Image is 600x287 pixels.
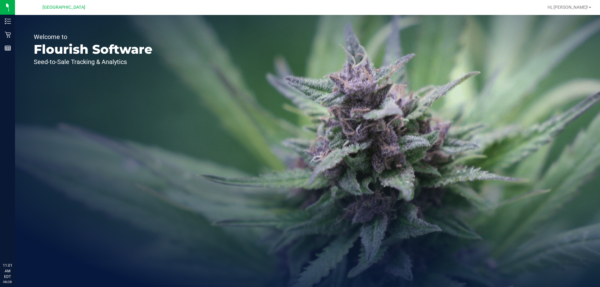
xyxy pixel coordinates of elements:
p: Flourish Software [34,43,152,56]
p: Seed-to-Sale Tracking & Analytics [34,59,152,65]
inline-svg: Inventory [5,18,11,24]
inline-svg: Retail [5,32,11,38]
span: Hi, [PERSON_NAME]! [547,5,588,10]
p: 08/28 [3,280,12,284]
p: Welcome to [34,34,152,40]
p: 11:01 AM EDT [3,263,12,280]
inline-svg: Reports [5,45,11,51]
span: [GEOGRAPHIC_DATA] [42,5,85,10]
iframe: Resource center [6,237,25,256]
